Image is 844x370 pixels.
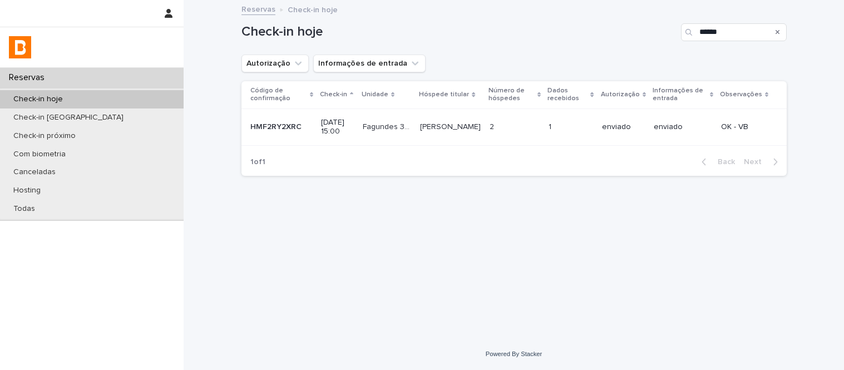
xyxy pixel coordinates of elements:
[362,88,388,101] p: Unidade
[320,88,347,101] p: Check-in
[4,167,65,177] p: Canceladas
[363,120,413,132] p: Fagundes 304
[4,131,85,141] p: Check-in próximo
[681,23,787,41] input: Search
[693,157,739,167] button: Back
[739,157,787,167] button: Next
[721,122,768,132] p: OK - VB
[711,158,735,166] span: Back
[720,88,762,101] p: Observações
[653,85,707,105] p: Informações de entrada
[4,113,132,122] p: Check-in [GEOGRAPHIC_DATA]
[488,85,535,105] p: Número de hóspedes
[241,24,677,40] h1: Check-in hoje
[321,118,354,137] p: [DATE] 15:00
[4,150,75,159] p: Com biometria
[250,85,307,105] p: Código de confirmação
[9,36,31,58] img: zVaNuJHRTjyIjT5M9Xd5
[420,120,483,132] p: Yuri Chrystal Borzi
[486,351,542,357] a: Powered By Stacker
[4,72,53,83] p: Reservas
[490,120,496,132] p: 2
[547,85,588,105] p: Dados recebidos
[313,55,426,72] button: Informações de entrada
[602,122,645,132] p: enviado
[601,88,640,101] p: Autorização
[654,122,712,132] p: enviado
[250,120,304,132] p: HMF2RY2XRC
[419,88,469,101] p: Hóspede titular
[4,95,72,104] p: Check-in hoje
[4,186,50,195] p: Hosting
[4,204,44,214] p: Todas
[241,108,787,146] tr: HMF2RY2XRCHMF2RY2XRC [DATE] 15:00Fagundes 304Fagundes 304 [PERSON_NAME][PERSON_NAME] 22 11 enviad...
[241,149,274,176] p: 1 of 1
[744,158,768,166] span: Next
[549,120,554,132] p: 1
[241,55,309,72] button: Autorização
[288,3,338,15] p: Check-in hoje
[241,2,275,15] a: Reservas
